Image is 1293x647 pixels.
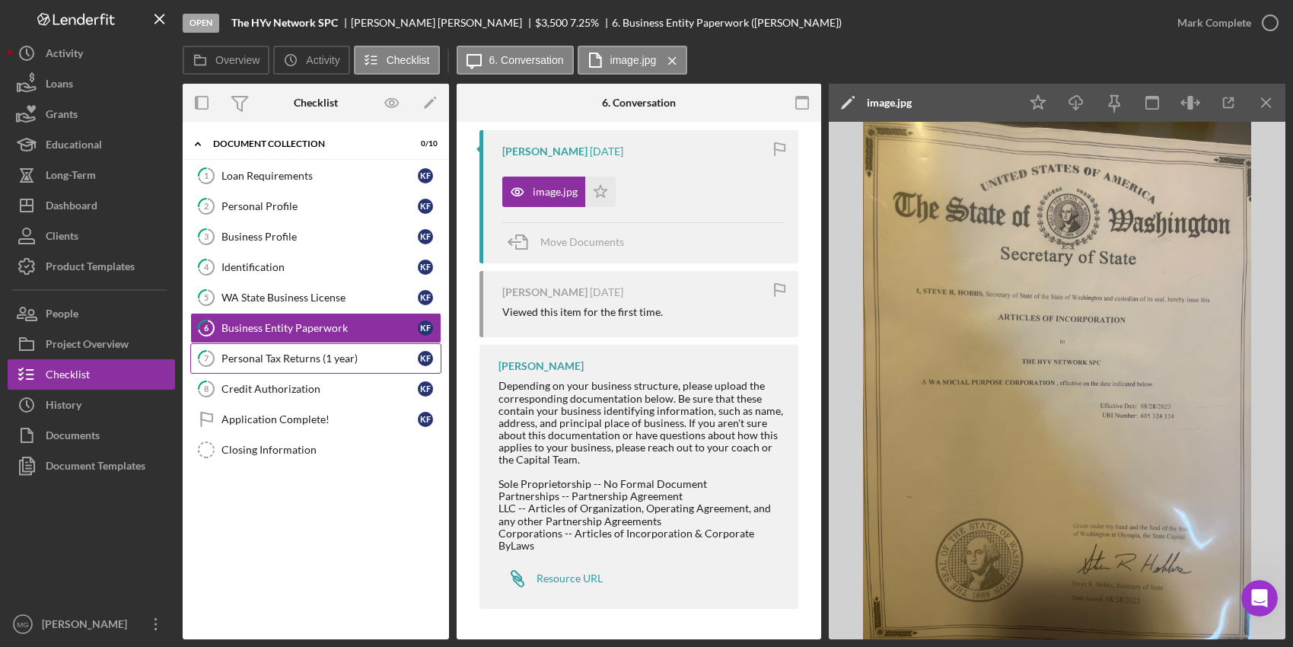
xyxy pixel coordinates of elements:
[221,444,441,456] div: Closing Information
[17,620,28,629] text: MG
[351,17,535,29] div: [PERSON_NAME] [PERSON_NAME]
[24,412,237,457] div: Looking forward to hearing from you, [PERSON_NAME] / Co-founder of Lenderfit
[498,360,584,372] div: [PERSON_NAME]
[48,486,60,499] button: Gif picker
[221,170,418,182] div: Loan Requirements
[190,282,441,313] a: 5WA State Business LicenseKF
[97,486,109,499] button: Start recording
[533,186,578,198] div: image.jpg
[204,292,209,302] tspan: 5
[8,38,175,69] button: Activity
[74,8,173,19] h1: [PERSON_NAME]
[612,17,842,29] div: 6. Business Entity Paperwork ([PERSON_NAME])
[829,122,1285,639] img: Preview
[213,139,400,148] div: Document Collection
[418,199,433,214] div: K F
[457,46,574,75] button: 6. Conversation
[183,46,269,75] button: Overview
[8,390,175,420] button: History
[46,190,97,225] div: Dashboard
[1241,580,1278,617] iframe: Intercom live chat
[46,451,145,485] div: Document Templates
[221,352,418,365] div: Personal Tax Returns (1 year)
[590,286,623,298] time: 2023-11-07 20:43
[570,17,599,29] div: 7.25 %
[221,200,418,212] div: Personal Profile
[354,46,440,75] button: Checklist
[190,252,441,282] a: 4IdentificationKF
[8,160,175,190] button: Long-Term
[867,97,912,109] div: image.jpg
[8,221,175,251] a: Clients
[498,563,603,594] a: Resource URL
[190,222,441,252] a: 3Business ProfileKF
[8,359,175,390] a: Checklist
[24,232,237,336] div: As you know, we're constantly looking for ways to improving the platform, and I'd love to hear yo...
[46,298,78,333] div: People
[387,54,430,66] label: Checklist
[261,480,285,505] button: Send a message…
[24,278,234,335] b: Is there functionality that you’d like to see us build that would bring you even more value?
[502,306,663,318] div: Viewed this item for the first time.
[46,329,129,363] div: Project Overview
[12,148,250,466] div: Hi [PERSON_NAME],If you’re receiving this message, it seems you've logged at least 30 sessions. W...
[46,38,83,72] div: Activity
[267,6,295,33] div: Close
[46,69,73,103] div: Loans
[190,313,441,343] a: 6Business Entity PaperworkKF
[8,420,175,451] button: Documents
[610,54,657,66] label: image.jpg
[489,54,564,66] label: 6. Conversation
[537,572,603,585] div: Resource URL
[12,148,292,499] div: David says…
[46,221,78,255] div: Clients
[8,251,175,282] button: Product Templates
[190,404,441,435] a: Application Complete!KF
[46,129,102,164] div: Educational
[221,322,418,334] div: Business Entity Paperwork
[1177,8,1251,38] div: Mark Complete
[8,190,175,221] button: Dashboard
[74,19,166,34] p: Active over [DATE]
[294,97,338,109] div: Checklist
[46,420,100,454] div: Documents
[8,99,175,129] button: Grants
[46,99,78,133] div: Grants
[183,14,219,33] div: Open
[418,290,433,305] div: K F
[190,435,441,465] a: Closing Information
[8,129,175,160] button: Educational
[43,8,68,33] img: Profile image for David
[590,145,623,158] time: 2023-11-07 20:45
[418,260,433,275] div: K F
[24,486,36,499] button: Emoji picker
[221,413,418,425] div: Application Complete!
[418,320,433,336] div: K F
[204,171,209,180] tspan: 1
[204,231,209,241] tspan: 3
[8,298,175,329] a: People
[190,161,441,191] a: 1Loan RequirementsKF
[38,609,137,643] div: [PERSON_NAME]
[221,383,418,395] div: Credit Authorization
[46,390,81,424] div: History
[190,374,441,404] a: 8Credit AuthorizationKF
[8,69,175,99] button: Loans
[410,139,438,148] div: 0 / 10
[204,323,209,333] tspan: 6
[24,345,237,404] div: While we're not able to build everything that's requested, your input is helping to shape our lon...
[8,609,175,639] button: MG[PERSON_NAME]
[46,359,90,394] div: Checklist
[221,292,418,304] div: WA State Business License
[8,451,175,481] button: Document Templates
[204,262,209,272] tspan: 4
[1162,8,1285,38] button: Mark Complete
